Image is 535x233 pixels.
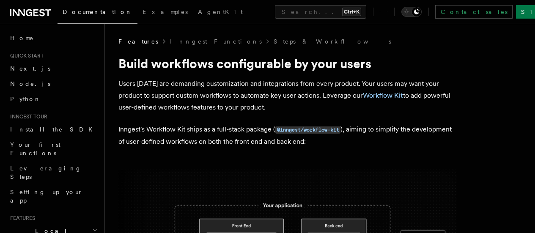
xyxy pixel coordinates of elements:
a: Setting up your app [7,184,99,208]
a: Inngest Functions [170,37,262,46]
span: Documentation [63,8,132,15]
a: @inngest/workflow-kit [275,125,340,133]
a: Documentation [58,3,137,24]
a: Your first Functions [7,137,99,161]
a: Leveraging Steps [7,161,99,184]
span: AgentKit [198,8,243,15]
a: AgentKit [193,3,248,23]
a: Next.js [7,61,99,76]
kbd: Ctrl+K [342,8,361,16]
span: Next.js [10,65,50,72]
span: Inngest tour [7,113,47,120]
h1: Build workflows configurable by your users [118,56,457,71]
a: Python [7,91,99,107]
span: Features [118,37,158,46]
span: Quick start [7,52,44,59]
span: Examples [143,8,188,15]
a: Workflow Kit [363,91,403,99]
span: Setting up your app [10,189,83,204]
span: Node.js [10,80,50,87]
button: Toggle dark mode [401,7,422,17]
code: @inngest/workflow-kit [275,126,340,134]
a: Home [7,30,99,46]
button: Search...Ctrl+K [275,5,366,19]
p: Users [DATE] are demanding customization and integrations from every product. Your users may want... [118,78,457,113]
span: Python [10,96,41,102]
a: Contact sales [435,5,513,19]
span: Install the SDK [10,126,98,133]
a: Install the SDK [7,122,99,137]
a: Steps & Workflows [274,37,391,46]
a: Examples [137,3,193,23]
span: Your first Functions [10,141,60,156]
span: Features [7,215,35,222]
span: Leveraging Steps [10,165,82,180]
span: Home [10,34,34,42]
p: Inngest's Workflow Kit ships as a full-stack package ( ), aiming to simplify the development of u... [118,123,457,148]
a: Node.js [7,76,99,91]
